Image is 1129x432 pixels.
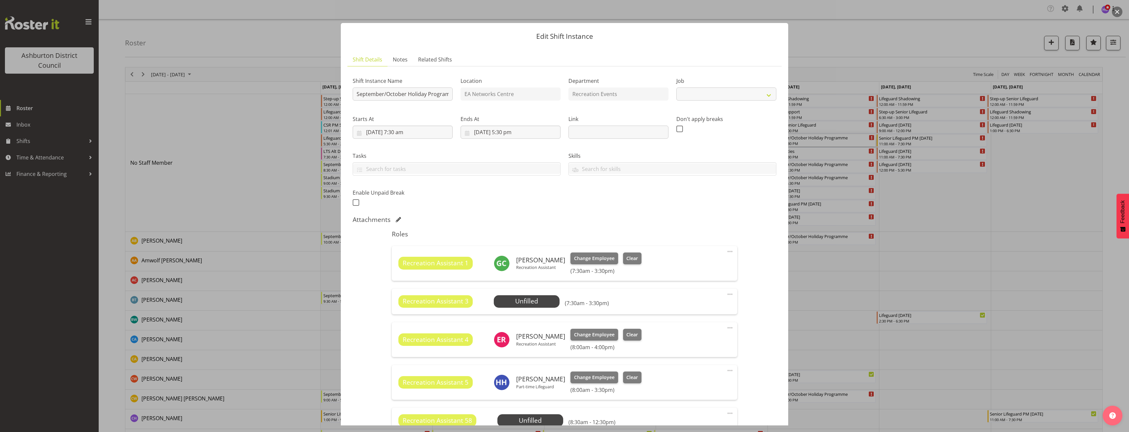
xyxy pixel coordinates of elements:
button: Clear [623,252,642,264]
h6: [PERSON_NAME] [516,375,565,383]
h6: [PERSON_NAME] [516,333,565,340]
label: Shift Instance Name [353,77,453,85]
span: Recreation Assistant 5 [403,378,468,387]
span: Clear [626,374,638,381]
p: Recreation Assistant [516,341,565,347]
span: Related Shifts [418,56,452,63]
span: Unfilled [519,416,542,425]
label: Location [461,77,561,85]
button: Clear [623,329,642,341]
span: Recreation Assistant 1 [403,258,468,268]
label: Job [676,77,776,85]
img: harriet-hill8786.jpg [494,374,510,390]
input: Search for skills [569,164,776,174]
button: Change Employee [570,329,618,341]
input: Click to select... [353,126,453,139]
h6: (7:30am - 3:30pm) [570,268,641,274]
h5: Attachments [353,216,390,224]
label: Skills [568,152,776,160]
label: Link [568,115,668,123]
img: georgie-cartney8216.jpg [494,255,510,271]
h6: (8:30am - 12:30pm) [568,419,615,425]
span: Unfilled [515,297,538,305]
span: Recreation Assistant 58 [403,416,472,425]
button: Feedback - Show survey [1116,194,1129,238]
span: Change Employee [574,255,615,262]
p: Edit Shift Instance [347,33,782,40]
span: Change Employee [574,374,615,381]
p: Part-time Lifeguard [516,384,565,389]
span: Notes [393,56,408,63]
h6: (8:00am - 3:30pm) [570,387,641,393]
span: Recreation Assistant 3 [403,297,468,306]
p: Recreation Assistant [516,265,565,270]
input: Search for tasks [353,164,560,174]
label: Starts At [353,115,453,123]
button: Clear [623,372,642,383]
label: Don't apply breaks [676,115,776,123]
img: help-xxl-2.png [1109,412,1116,419]
label: Ends At [461,115,561,123]
label: Tasks [353,152,561,160]
button: Change Employee [570,252,618,264]
span: Feedback [1120,200,1126,223]
button: Change Employee [570,372,618,383]
span: Change Employee [574,331,615,338]
span: Recreation Assistant 4 [403,335,468,345]
h5: Roles [392,230,737,238]
h6: [PERSON_NAME] [516,256,565,264]
input: Shift Instance Name [353,87,453,101]
span: Clear [626,331,638,338]
h6: (7:30am - 3:30pm) [565,300,609,306]
h6: (8:00am - 4:00pm) [570,344,641,350]
input: Click to select... [461,126,561,139]
span: Shift Details [353,56,382,63]
span: Clear [626,255,638,262]
label: Department [568,77,668,85]
label: Enable Unpaid Break [353,189,453,197]
img: ela-reyes11904.jpg [494,332,510,348]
